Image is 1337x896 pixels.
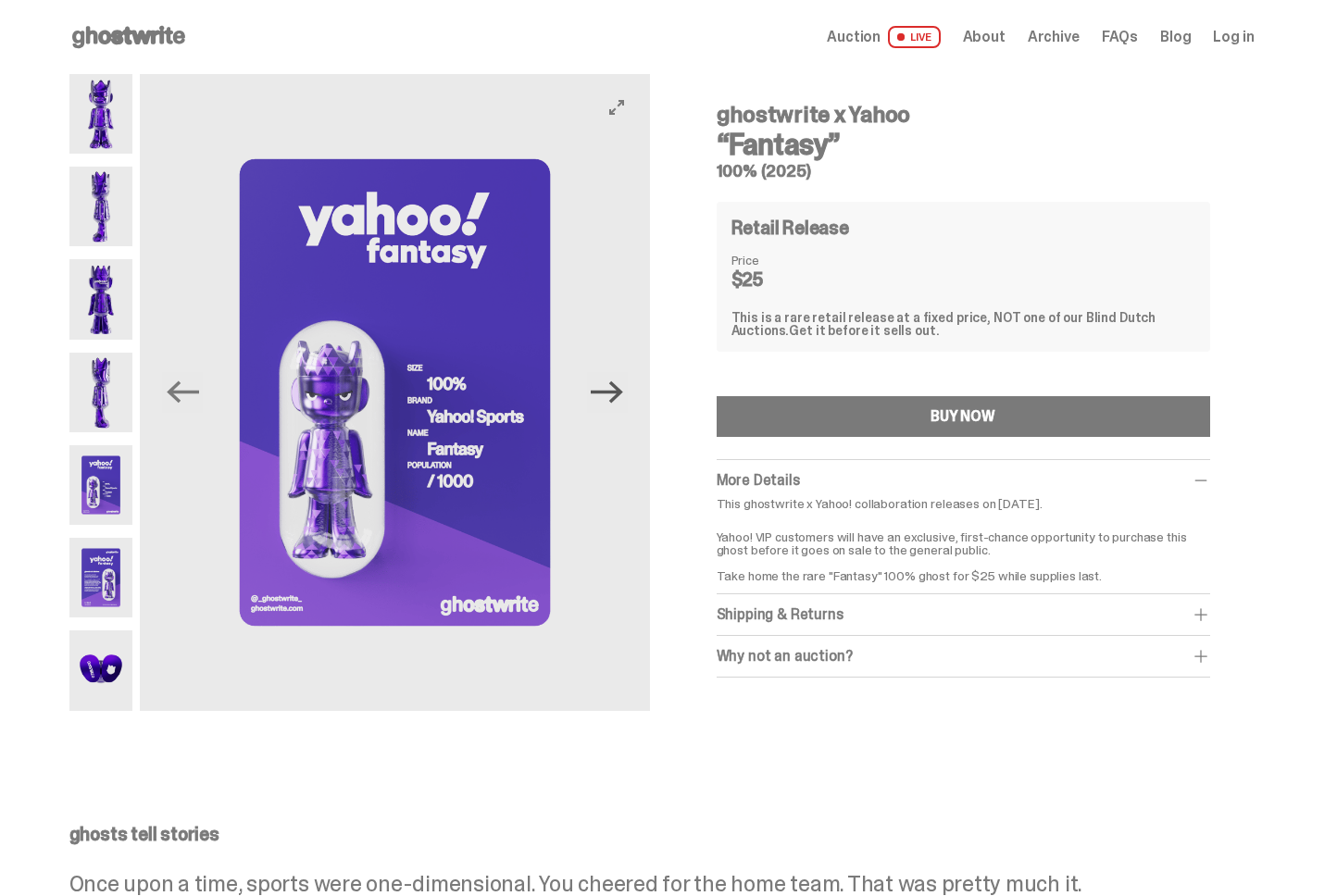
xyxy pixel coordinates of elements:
[69,259,133,339] img: Yahoo-HG---3.png
[69,538,133,617] img: Yahoo-HG---6.png
[162,372,203,413] button: Previous
[69,353,133,432] img: Yahoo-HG---4.png
[1213,30,1254,44] a: Log in
[69,630,133,710] img: Yahoo-HG---7.png
[963,30,1006,44] a: About
[827,30,881,44] span: Auction
[717,163,1210,180] h5: 100% (2025)
[731,270,824,289] dd: $25
[69,873,1255,895] p: Once upon a time, sports were one-dimensional. You cheered for the home team. That was pretty muc...
[717,517,1210,582] p: Yahoo! VIP customers will have an exclusive, first-chance opportunity to purchase this ghost befo...
[931,409,995,424] div: BUY NOW
[717,396,1210,437] button: BUY NOW
[731,311,1195,337] div: This is a rare retail release at a fixed price, NOT one of our Blind Dutch Auctions.
[140,74,649,711] img: Yahoo-HG---5.png
[69,825,1255,843] p: ghosts tell stories
[717,104,1210,126] h4: ghostwrite x Yahoo
[69,167,133,246] img: Yahoo-HG---2.png
[888,26,941,48] span: LIVE
[1028,30,1080,44] a: Archive
[717,130,1210,159] h3: “Fantasy”
[731,254,824,267] dt: Price
[789,322,939,339] span: Get it before it sells out.
[1160,30,1191,44] a: Blog
[587,372,628,413] button: Next
[731,218,849,237] h4: Retail Release
[69,445,133,525] img: Yahoo-HG---5.png
[606,96,628,118] button: View full-screen
[717,470,800,490] span: More Details
[827,26,940,48] a: Auction LIVE
[1102,30,1138,44] a: FAQs
[69,74,133,154] img: Yahoo-HG---1.png
[717,497,1210,510] p: This ghostwrite x Yahoo! collaboration releases on [DATE].
[717,605,1210,624] div: Shipping & Returns
[717,647,1210,666] div: Why not an auction?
